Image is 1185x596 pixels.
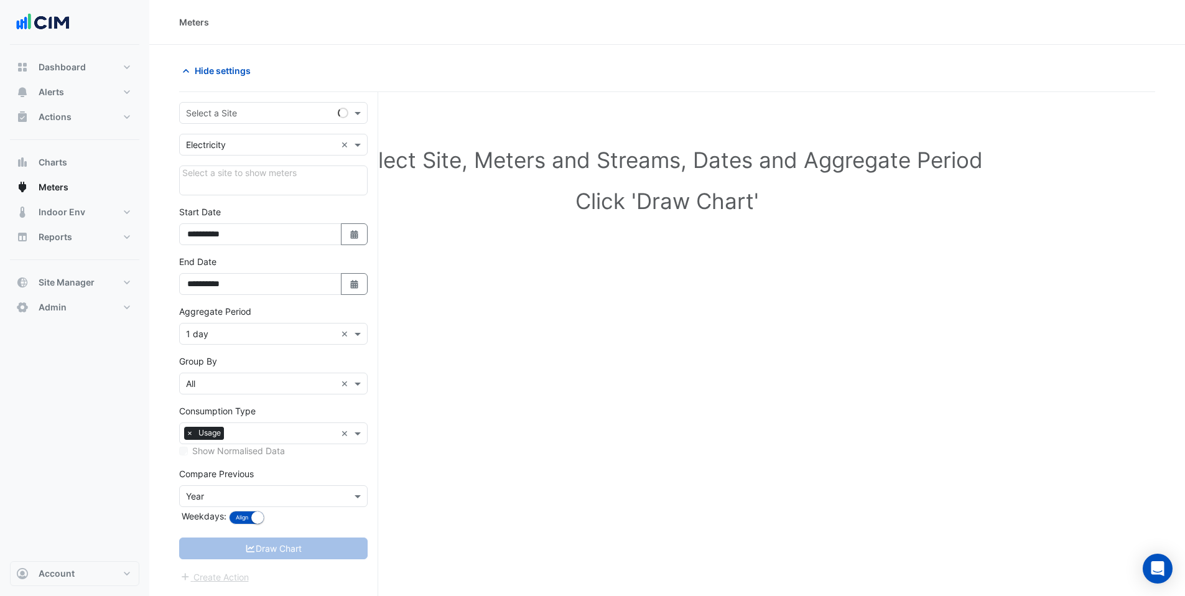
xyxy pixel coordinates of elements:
app-icon: Alerts [16,86,29,98]
button: Alerts [10,80,139,105]
label: Start Date [179,205,221,218]
span: Alerts [39,86,64,98]
button: Dashboard [10,55,139,80]
span: Clear [341,327,351,340]
h1: Select Site, Meters and Streams, Dates and Aggregate Period [199,147,1135,173]
span: Dashboard [39,61,86,73]
div: Click Update or Cancel in Details panel [179,165,368,195]
img: Company Logo [15,10,71,35]
span: Admin [39,301,67,314]
app-icon: Indoor Env [16,206,29,218]
button: Actions [10,105,139,129]
span: Indoor Env [39,206,85,218]
label: Show Normalised Data [192,444,285,457]
span: × [184,427,195,439]
app-icon: Dashboard [16,61,29,73]
fa-icon: Select Date [349,229,360,240]
button: Site Manager [10,270,139,295]
span: Meters [39,181,68,193]
div: Meters [179,16,209,29]
button: Reports [10,225,139,249]
span: Site Manager [39,276,95,289]
span: Clear [341,138,351,151]
span: Charts [39,156,67,169]
span: Hide settings [195,64,251,77]
div: Open Intercom Messenger [1143,554,1173,584]
button: Meters [10,175,139,200]
app-icon: Charts [16,156,29,169]
button: Indoor Env [10,200,139,225]
button: Admin [10,295,139,320]
span: Actions [39,111,72,123]
h1: Click 'Draw Chart' [199,188,1135,214]
span: Usage [195,427,224,439]
app-icon: Actions [16,111,29,123]
app-icon: Reports [16,231,29,243]
button: Charts [10,150,139,175]
label: Weekdays: [179,510,226,523]
button: Hide settings [179,60,259,81]
label: Compare Previous [179,467,254,480]
button: Account [10,561,139,586]
span: Clear [341,377,351,390]
app-icon: Site Manager [16,276,29,289]
label: Group By [179,355,217,368]
app-icon: Admin [16,301,29,314]
span: Account [39,567,75,580]
label: Consumption Type [179,404,256,417]
fa-icon: Select Date [349,279,360,289]
app-escalated-ticket-create-button: Please correct errors first [179,570,249,581]
span: Reports [39,231,72,243]
span: Clear [341,427,351,440]
label: Aggregate Period [179,305,251,318]
app-icon: Meters [16,181,29,193]
div: Select meters or streams to enable normalisation [179,444,368,457]
label: End Date [179,255,216,268]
